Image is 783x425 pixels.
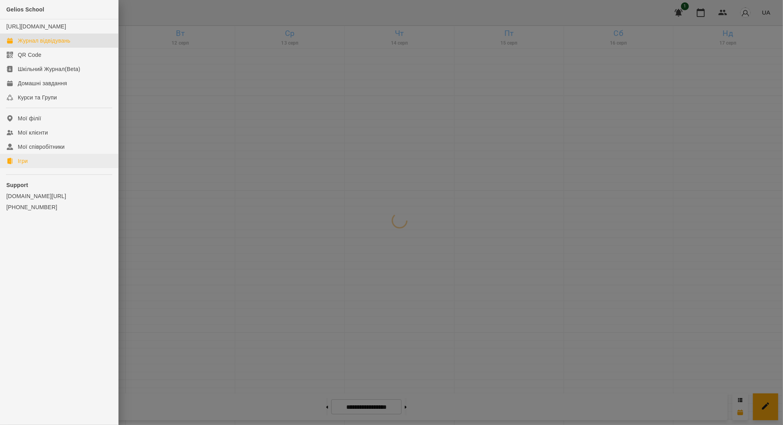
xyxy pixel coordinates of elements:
[18,37,70,45] div: Журнал відвідувань
[18,79,67,87] div: Домашні завдання
[6,23,66,30] a: [URL][DOMAIN_NAME]
[6,181,112,189] p: Support
[18,129,48,137] div: Мої клієнти
[18,94,57,101] div: Курси та Групи
[18,65,80,73] div: Шкільний Журнал(Beta)
[6,6,44,13] span: Gelios School
[18,157,28,165] div: Ігри
[6,192,112,200] a: [DOMAIN_NAME][URL]
[18,51,42,59] div: QR Code
[18,143,65,151] div: Мої співробітники
[6,203,112,211] a: [PHONE_NUMBER]
[18,114,41,122] div: Мої філії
